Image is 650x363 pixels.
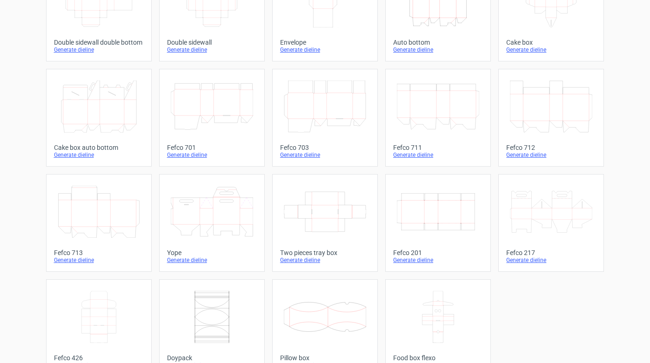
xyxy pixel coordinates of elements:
a: Fefco 217Generate dieline [498,174,604,272]
div: Fefco 703 [280,144,370,151]
div: Generate dieline [506,46,596,54]
a: Fefco 701Generate dieline [159,69,265,167]
div: Generate dieline [393,151,483,159]
a: Cake box auto bottomGenerate dieline [46,69,152,167]
div: Yope [167,249,257,256]
a: Fefco 713Generate dieline [46,174,152,272]
div: Two pieces tray box [280,249,370,256]
div: Double sidewall [167,39,257,46]
div: Cake box auto bottom [54,144,144,151]
a: YopeGenerate dieline [159,174,265,272]
div: Generate dieline [167,46,257,54]
div: Food box flexo [393,354,483,362]
div: Auto bottom [393,39,483,46]
div: Generate dieline [167,151,257,159]
div: Fefco 701 [167,144,257,151]
div: Fefco 713 [54,249,144,256]
div: Fefco 426 [54,354,144,362]
div: Double sidewall double bottom [54,39,144,46]
div: Generate dieline [393,256,483,264]
div: Doypack [167,354,257,362]
div: Generate dieline [280,151,370,159]
div: Pillow box [280,354,370,362]
a: Two pieces tray boxGenerate dieline [272,174,378,272]
div: Generate dieline [280,46,370,54]
div: Fefco 217 [506,249,596,256]
div: Generate dieline [167,256,257,264]
div: Generate dieline [506,256,596,264]
div: Generate dieline [280,256,370,264]
div: Generate dieline [54,256,144,264]
div: Fefco 712 [506,144,596,151]
div: Generate dieline [54,46,144,54]
a: Fefco 201Generate dieline [385,174,491,272]
div: Generate dieline [54,151,144,159]
div: Envelope [280,39,370,46]
div: Generate dieline [506,151,596,159]
div: Cake box [506,39,596,46]
a: Fefco 703Generate dieline [272,69,378,167]
div: Fefco 201 [393,249,483,256]
a: Fefco 712Generate dieline [498,69,604,167]
a: Fefco 711Generate dieline [385,69,491,167]
div: Fefco 711 [393,144,483,151]
div: Generate dieline [393,46,483,54]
